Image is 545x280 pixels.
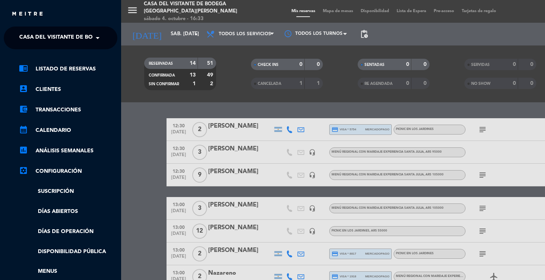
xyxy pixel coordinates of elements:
[19,84,28,93] i: account_box
[19,187,117,196] a: Suscripción
[19,126,117,135] a: calendar_monthCalendario
[19,64,117,74] a: chrome_reader_modeListado de Reservas
[11,11,44,17] img: MEITRE
[19,64,28,73] i: chrome_reader_mode
[19,167,117,176] a: Configuración
[19,267,117,276] a: Menus
[19,145,28,155] i: assessment
[19,247,117,256] a: Disponibilidad pública
[19,105,117,114] a: account_balance_walletTransacciones
[19,207,117,216] a: Días abiertos
[19,105,28,114] i: account_balance_wallet
[19,166,28,175] i: settings_applications
[19,30,210,46] span: Casa del Visitante de Bodega [GEOGRAPHIC_DATA][PERSON_NAME]
[19,227,117,236] a: Días de Operación
[19,85,117,94] a: account_boxClientes
[19,125,28,134] i: calendar_month
[19,146,117,155] a: assessmentANÁLISIS SEMANALES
